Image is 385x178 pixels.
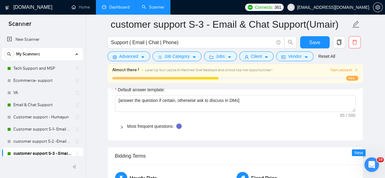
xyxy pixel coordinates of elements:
[75,78,80,83] span: holder
[13,99,71,111] a: Email & Chat Support
[16,48,40,60] span: My Scanners
[276,40,280,44] span: info-circle
[289,5,293,9] span: user
[119,53,138,60] span: Advanced
[13,87,71,99] a: VA
[72,5,90,10] a: homeHome
[349,40,360,45] span: delete
[75,151,80,156] span: holder
[300,36,330,48] button: Save
[330,67,358,73] button: Train Laziza AI
[333,40,345,45] span: copy
[112,67,139,73] span: Almost there !
[145,68,272,72] span: Level Up Your Laziza AI Matches! Give feedback and unlock top-tier opportunities !
[354,68,358,72] span: right
[142,5,164,10] a: searchScanner
[102,5,130,10] a: dashboardDashboard
[285,40,296,45] span: search
[239,51,274,61] button: userClientcaret-down
[309,39,320,46] span: Save
[5,3,9,12] img: logo
[352,20,360,28] span: edit
[348,36,361,48] button: delete
[120,125,124,129] span: right
[373,2,383,12] button: setting
[113,55,117,59] span: setting
[127,124,174,129] a: Most frequent questions:
[192,55,196,59] span: caret-down
[364,157,379,172] iframe: Intercom live chat
[209,55,213,59] span: folder
[204,51,237,61] button: folderJobscaret-down
[115,119,355,133] div: Most frequent questions:
[377,157,384,162] span: 10
[346,76,358,81] span: 46%
[13,75,71,87] a: Ecommerce- support
[255,4,273,11] span: Connects:
[4,49,14,59] button: search
[284,36,296,48] button: search
[115,86,165,93] label: Default answer template:
[158,55,162,59] span: bars
[373,5,383,10] a: setting
[318,53,335,60] a: Reset All
[75,127,80,132] span: holder
[2,33,83,46] li: New Scanner
[75,115,80,120] span: holder
[115,96,355,112] textarea: Default answer template:
[152,51,201,61] button: barsJob Categorycaret-down
[72,164,79,170] span: double-left
[354,150,363,155] span: New
[107,51,150,61] button: settingAdvancedcaret-down
[216,53,225,60] span: Jobs
[13,148,71,160] a: customer support S-3 - Email & Chat Support(Umair)
[13,111,71,123] a: Customer support - Humayun
[4,19,36,32] span: Scanner
[276,51,313,61] button: idcardVendorcaret-down
[227,55,232,59] span: caret-down
[111,39,274,46] input: Search Freelance Jobs...
[244,55,249,59] span: user
[274,4,281,11] span: 361
[5,52,14,56] span: search
[13,135,71,148] a: customer support S-2 -Email & Chat Support (Bulla)
[115,147,355,165] div: Bidding Terms
[75,90,80,95] span: holder
[176,124,182,129] div: Tooltip anchor
[251,53,262,60] span: Client
[2,48,83,160] li: My Scanners
[13,62,71,75] a: Tech Support and MSP
[75,103,80,107] span: holder
[75,66,80,71] span: holder
[248,5,253,10] img: upwork-logo.png
[111,17,351,32] input: Scanner name...
[13,123,71,135] a: Customer support S-1- Email & Chat Support
[333,36,345,48] button: copy
[281,55,285,59] span: idcard
[288,53,301,60] span: Vendor
[164,53,190,60] span: Job Category
[141,55,145,59] span: caret-down
[75,139,80,144] span: holder
[304,55,308,59] span: caret-down
[264,55,268,59] span: caret-down
[7,33,78,46] a: New Scanner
